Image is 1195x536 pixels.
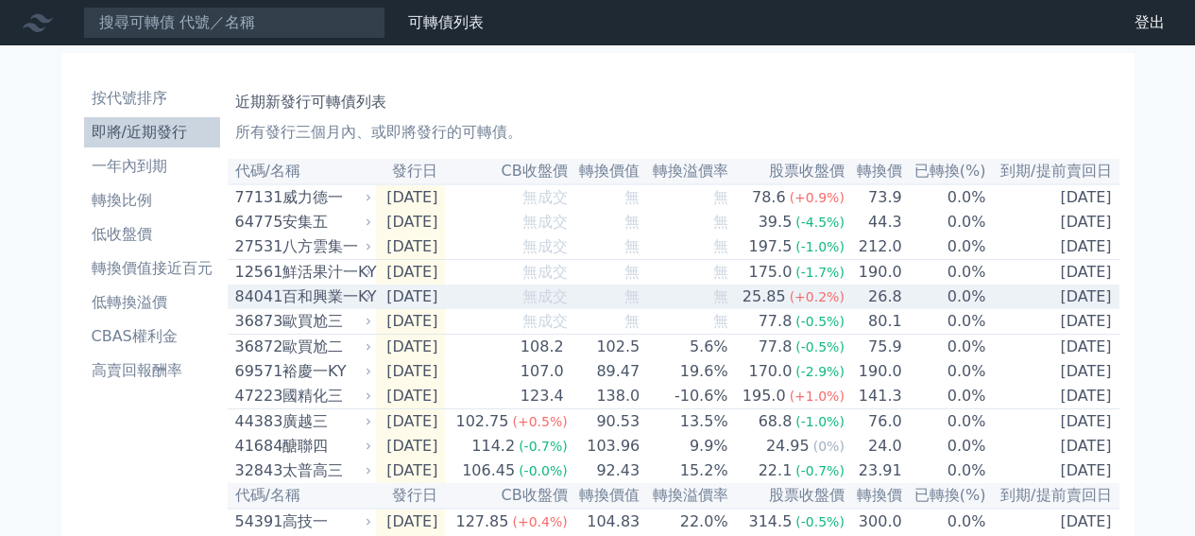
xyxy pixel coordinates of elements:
th: CB收盤價 [445,159,568,184]
td: [DATE] [376,309,446,335]
th: 轉換價 [845,483,903,509]
div: 195.0 [739,385,790,407]
div: 77.8 [755,336,796,358]
span: 無 [713,213,728,231]
li: 即將/近期發行 [84,121,220,144]
td: 90.53 [569,409,641,435]
td: [DATE] [376,184,446,210]
td: 0.0% [903,184,987,210]
h1: 近期新發行可轉債列表 [235,91,1112,113]
div: 36873 [235,310,278,333]
div: 127.85 [452,510,512,533]
div: 314.5 [745,510,796,533]
td: -10.6% [640,384,728,409]
span: (-2.9%) [795,364,845,379]
div: 22.1 [755,459,796,482]
div: 醣聯四 [282,435,368,458]
div: 84041 [235,285,278,308]
div: 108.2 [517,336,568,358]
li: 轉換價值接近百元 [84,257,220,280]
span: 無 [624,213,640,231]
td: 0.0% [903,260,987,285]
td: [DATE] [987,184,1119,210]
td: 103.96 [569,434,641,458]
td: 76.0 [845,409,903,435]
td: 24.0 [845,434,903,458]
div: 77.8 [755,310,796,333]
span: 無成交 [522,188,568,206]
div: 197.5 [745,235,796,258]
td: 9.9% [640,434,728,458]
span: (+0.9%) [790,190,845,205]
span: 無 [713,188,728,206]
div: 27531 [235,235,278,258]
th: 代碼/名稱 [228,159,376,184]
td: [DATE] [376,384,446,409]
div: 威力德一 [282,186,368,209]
th: 轉換價值 [569,159,641,184]
a: 低轉換溢價 [84,287,220,318]
th: 轉換溢價率 [640,159,728,184]
td: [DATE] [376,210,446,234]
span: (-0.7%) [795,463,845,478]
td: 0.0% [903,359,987,384]
span: (-4.5%) [795,215,845,230]
td: 0.0% [903,309,987,335]
td: 26.8 [845,285,903,309]
a: 低收盤價 [84,219,220,250]
td: [DATE] [376,409,446,435]
div: 廣越三 [282,410,368,433]
td: 22.0% [640,509,728,534]
span: 無 [624,287,640,305]
td: [DATE] [987,509,1119,534]
td: 80.1 [845,309,903,335]
th: 發行日 [376,483,446,509]
div: 107.0 [517,360,568,383]
td: [DATE] [987,458,1119,483]
span: (+1.0%) [790,389,845,404]
li: 低收盤價 [84,223,220,246]
div: 裕慶一KY [282,360,368,383]
div: 69571 [235,360,278,383]
td: [DATE] [376,359,446,384]
span: 無 [624,263,640,281]
td: [DATE] [987,285,1119,309]
span: (+0.2%) [790,289,845,304]
span: 無 [624,237,640,255]
span: 無 [624,312,640,330]
div: 八方雲集一 [282,235,368,258]
div: 39.5 [755,211,796,233]
span: (-0.7%) [519,439,568,454]
li: 按代號排序 [84,87,220,110]
a: 即將/近期發行 [84,117,220,147]
td: [DATE] [376,234,446,260]
input: 搜尋可轉債 代號／名稱 [83,7,385,39]
div: 國精化三 [282,385,368,407]
div: 68.8 [755,410,796,433]
div: 12561 [235,261,278,284]
td: 92.43 [569,458,641,483]
td: [DATE] [987,335,1119,360]
th: 轉換價 [845,159,903,184]
td: 0.0% [903,384,987,409]
td: [DATE] [987,384,1119,409]
span: 無 [713,263,728,281]
a: 可轉債列表 [408,13,484,31]
td: 0.0% [903,234,987,260]
td: 300.0 [845,509,903,534]
td: 190.0 [845,359,903,384]
th: 股票收盤價 [729,159,845,184]
div: 123.4 [517,385,568,407]
div: 47223 [235,385,278,407]
td: 190.0 [845,260,903,285]
div: 114.2 [468,435,519,458]
td: 141.3 [845,384,903,409]
div: 鮮活果汁一KY [282,261,368,284]
div: 歐買尬三 [282,310,368,333]
span: (+0.5%) [512,414,567,429]
div: 百和興業一KY [282,285,368,308]
td: 138.0 [569,384,641,409]
span: (-0.5%) [795,514,845,529]
td: [DATE] [376,335,446,360]
th: 到期/提前賣回日 [987,483,1119,509]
